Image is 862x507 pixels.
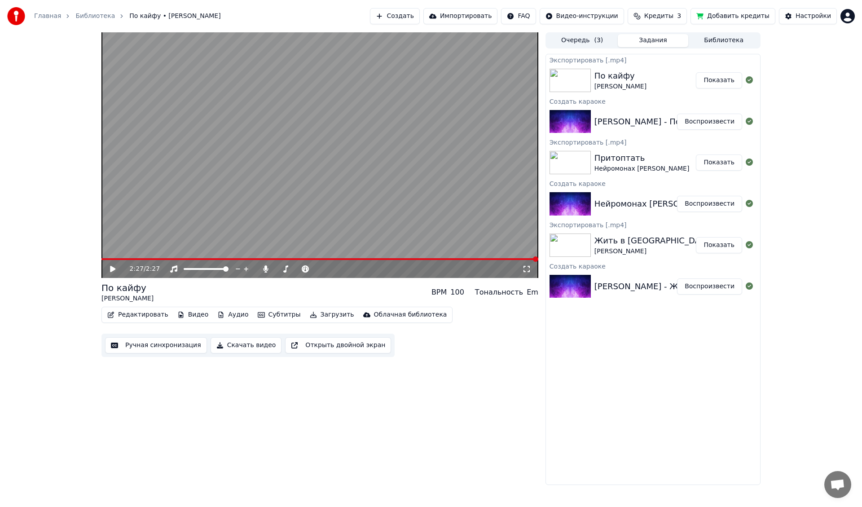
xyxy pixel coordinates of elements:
[594,164,690,173] div: Нейромонах [PERSON_NAME]
[779,8,837,24] button: Настройки
[594,70,646,82] div: По кайфу
[104,309,172,321] button: Редактировать
[594,198,717,210] div: Нейромонах [PERSON_NAME]
[546,178,760,189] div: Создать караоке
[677,196,742,212] button: Воспроизвести
[34,12,221,21] nav: breadcrumb
[146,265,160,273] span: 2:27
[130,265,151,273] div: /
[696,237,742,253] button: Показать
[546,137,760,147] div: Экспортировать [.mp4]
[211,337,282,353] button: Скачать видео
[540,8,624,24] button: Видео-инструкции
[306,309,358,321] button: Загрузить
[618,34,689,47] button: Задания
[214,309,252,321] button: Аудио
[696,154,742,171] button: Показать
[450,287,464,298] div: 100
[688,34,759,47] button: Библиотека
[690,8,775,24] button: Добавить кредиты
[677,278,742,295] button: Воспроизвести
[101,282,154,294] div: По кайфу
[594,82,646,91] div: [PERSON_NAME]
[546,260,760,271] div: Создать караоке
[677,12,681,21] span: 3
[546,96,760,106] div: Создать караоке
[796,12,831,21] div: Настройки
[130,265,144,273] span: 2:27
[644,12,673,21] span: Кредиты
[374,310,447,319] div: Облачная библиотека
[628,8,687,24] button: Кредиты3
[105,337,207,353] button: Ручная синхронизация
[129,12,220,21] span: По кайфу • [PERSON_NAME]
[501,8,536,24] button: FAQ
[594,280,725,293] div: [PERSON_NAME] - Жить в кайф
[431,287,447,298] div: BPM
[174,309,212,321] button: Видео
[7,7,25,25] img: youka
[546,54,760,65] div: Экспортировать [.mp4]
[285,337,391,353] button: Открыть двойной экран
[824,471,851,498] div: Открытый чат
[101,294,154,303] div: [PERSON_NAME]
[370,8,419,24] button: Создать
[75,12,115,21] a: Библиотека
[547,34,618,47] button: Очередь
[34,12,61,21] a: Главная
[475,287,523,298] div: Тональность
[594,152,690,164] div: Притоптать
[696,72,742,88] button: Показать
[594,115,710,128] div: [PERSON_NAME] - По кайфу
[594,36,603,45] span: ( 3 )
[527,287,538,298] div: Em
[254,309,304,321] button: Субтитры
[677,114,742,130] button: Воспроизвести
[594,234,712,247] div: Жить в [GEOGRAPHIC_DATA]
[546,219,760,230] div: Экспортировать [.mp4]
[594,247,712,256] div: [PERSON_NAME]
[423,8,498,24] button: Импортировать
